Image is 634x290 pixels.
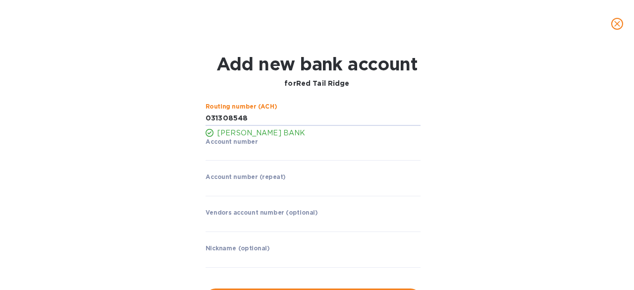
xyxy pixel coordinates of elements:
[206,174,286,180] label: Account number (repeat)
[605,12,629,36] button: close
[206,104,277,110] label: Routing number (ACH)
[284,79,349,87] b: for Red Tail Ridge
[216,54,418,74] h1: Add new bank account
[206,139,258,145] label: Account number
[206,246,270,252] label: Nickname (optional)
[206,210,317,216] label: Vendors account number (optional)
[217,128,421,138] p: [PERSON_NAME] BANK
